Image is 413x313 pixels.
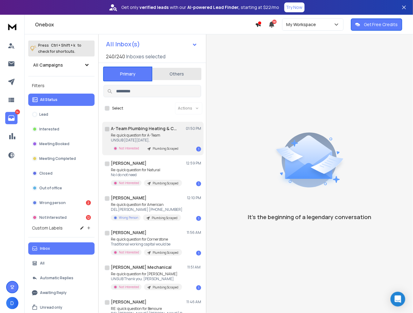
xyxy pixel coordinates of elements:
p: My Workspace [286,21,318,28]
p: Get Free Credits [364,21,398,28]
button: D [6,297,18,309]
button: Get Free Credits [351,18,402,31]
div: Open Intercom Messenger [391,292,405,307]
h1: Onebox [35,21,255,28]
a: 14 [5,112,18,124]
span: 50 [272,20,277,24]
p: Get only with our starting at $22/mo [122,4,279,10]
button: Try Now [284,2,305,12]
strong: AI-powered Lead Finder, [188,4,240,10]
p: 14 [15,110,20,114]
p: Try Now [286,4,303,10]
strong: verified leads [140,4,169,10]
img: logo [6,21,18,32]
